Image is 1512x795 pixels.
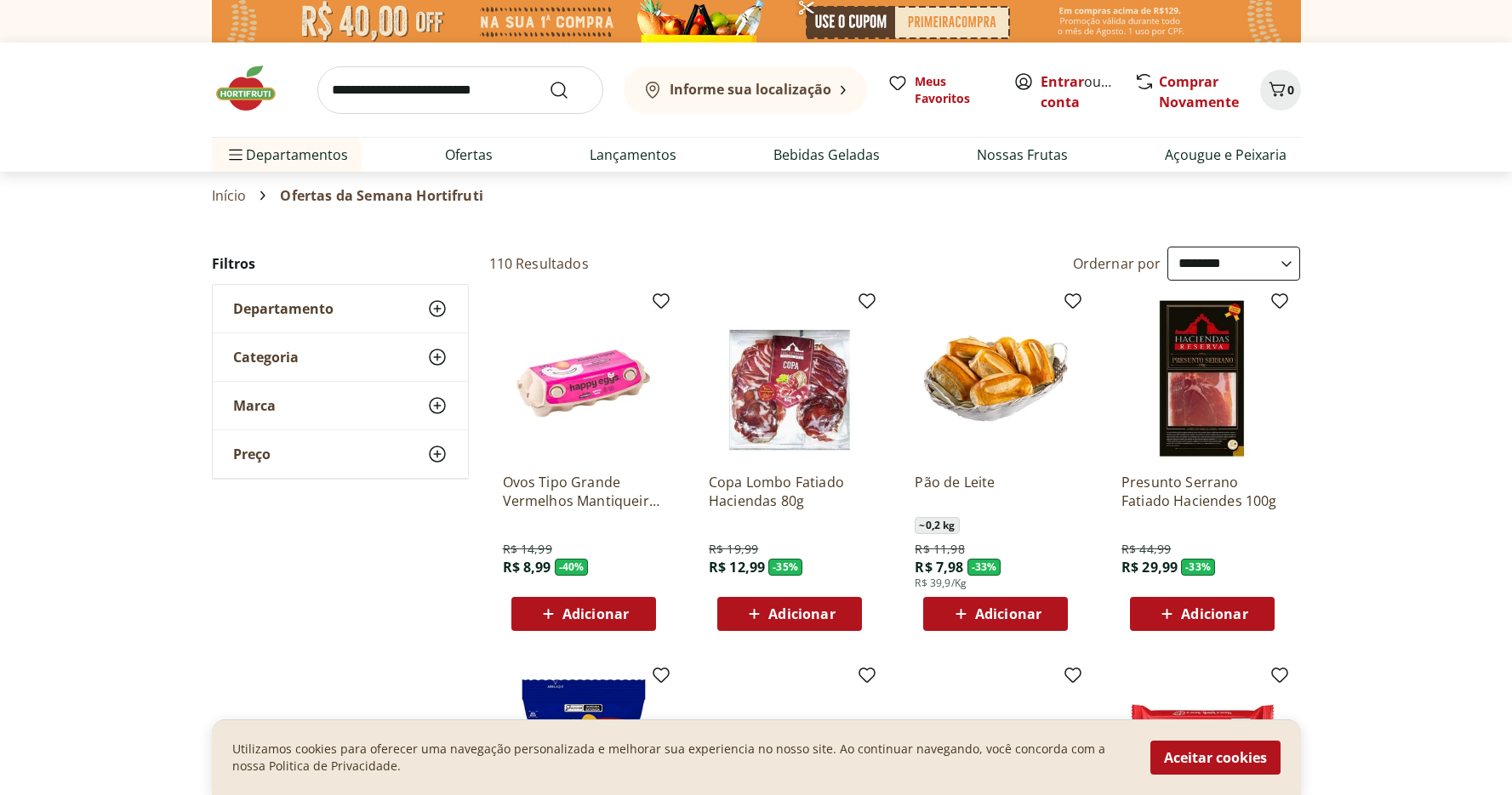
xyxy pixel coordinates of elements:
[1159,72,1239,111] a: Comprar Novamente
[213,430,468,478] button: Preço
[555,559,589,576] span: - 40 %
[1121,558,1178,576] span: R$ 29,99
[233,349,299,366] span: Categoria
[1150,741,1281,775] button: Aceitar cookies
[923,597,1068,631] button: Adicionar
[768,607,835,621] span: Adicionar
[489,254,589,273] h2: 110 Resultados
[768,559,802,576] span: - 35 %
[915,558,963,576] span: R$ 7,98
[511,597,656,631] button: Adicionar
[213,382,468,429] button: Marca
[212,63,297,114] img: Hortifruti
[773,145,880,165] a: Bebidas Geladas
[503,473,665,510] a: Ovos Tipo Grande Vermelhos Mantiqueira Happy Eggs 10 Unidades
[670,80,831,99] b: Informe sua localização
[887,73,993,107] a: Meus Favoritos
[709,558,765,576] span: R$ 12,99
[967,559,1001,576] span: - 33 %
[624,66,867,114] button: Informe sua localização
[915,541,964,558] span: R$ 11,98
[915,473,1076,510] a: Pão de Leite
[1121,473,1283,510] a: Presunto Serrano Fatiado Haciendes 100g
[280,188,482,203] span: Ofertas da Semana Hortifruti
[915,576,967,590] span: R$ 39,9/Kg
[1260,70,1301,111] button: Carrinho
[1130,597,1275,631] button: Adicionar
[233,397,276,414] span: Marca
[1181,607,1247,621] span: Adicionar
[549,80,590,100] button: Submit Search
[709,473,870,510] a: Copa Lombo Fatiado Haciendas 80g
[1287,82,1294,98] span: 0
[225,134,246,175] button: Menu
[1041,72,1084,91] a: Entrar
[1121,541,1171,558] span: R$ 44,99
[503,298,665,459] img: Ovos Tipo Grande Vermelhos Mantiqueira Happy Eggs 10 Unidades
[717,597,862,631] button: Adicionar
[503,558,551,576] span: R$ 8,99
[915,517,959,534] span: ~ 0,2 kg
[225,134,348,175] span: Departamentos
[1041,72,1134,111] a: Criar conta
[445,145,493,165] a: Ofertas
[590,145,676,165] a: Lançamentos
[1121,298,1283,459] img: Presunto Serrano Fatiado Haciendes 100g
[317,66,603,114] input: search
[709,298,870,459] img: Copa Lombo Fatiado Haciendas 80g
[233,446,271,463] span: Preço
[212,188,247,203] a: Início
[1073,254,1161,273] label: Ordernar por
[503,541,552,558] span: R$ 14,99
[213,285,468,332] button: Departamento
[709,541,758,558] span: R$ 19,99
[1181,559,1215,576] span: - 33 %
[232,741,1130,775] p: Utilizamos cookies para oferecer uma navegação personalizada e melhorar sua experiencia no nosso ...
[915,298,1076,459] img: Pão de Leite
[1165,145,1287,165] a: Açougue e Peixaria
[233,300,334,317] span: Departamento
[212,247,469,281] h2: Filtros
[977,145,1068,165] a: Nossas Frutas
[915,73,993,107] span: Meus Favoritos
[213,333,468,381] button: Categoria
[1041,71,1116,112] span: ou
[975,607,1041,621] span: Adicionar
[562,607,629,621] span: Adicionar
